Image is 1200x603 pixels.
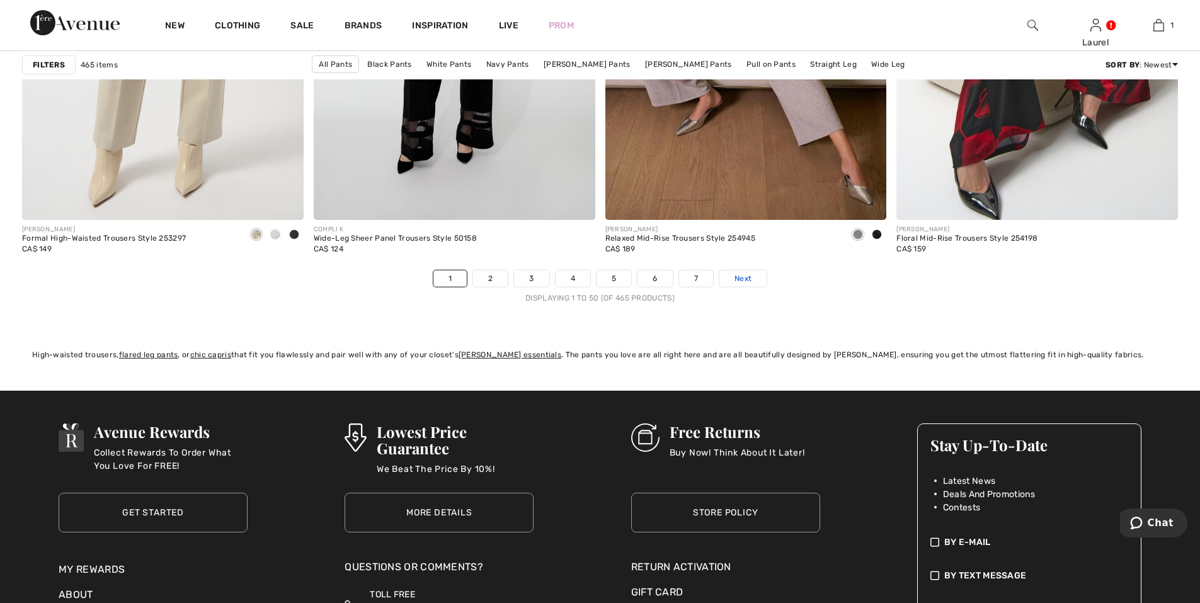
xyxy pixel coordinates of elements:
a: Straight Leg [804,56,863,72]
a: Brands [345,20,382,33]
img: Lowest Price Guarantee [345,423,366,452]
span: Contests [943,501,980,514]
a: Clothing [215,20,260,33]
a: Return Activation [631,560,820,575]
p: We Beat The Price By 10%! [377,462,534,488]
a: Next [719,270,767,287]
a: Sale [290,20,314,33]
a: Black Pants [361,56,418,72]
img: search the website [1027,18,1038,33]
img: Avenue Rewards [59,423,84,452]
a: Get Started [59,493,248,532]
nav: Page navigation [22,270,1178,304]
a: Sign In [1090,19,1101,31]
span: Inspiration [412,20,468,33]
a: 2 [473,270,508,287]
a: [PERSON_NAME] essentials [459,350,561,359]
a: Navy Pants [480,56,535,72]
span: By Text Message [944,569,1027,582]
strong: Sort By [1106,60,1140,69]
img: My Bag [1153,18,1164,33]
a: Store Policy [631,493,820,532]
a: 7 [679,270,713,287]
a: Wide Leg [865,56,911,72]
h3: Lowest Price Guarantee [377,423,534,456]
div: [PERSON_NAME] [605,225,755,234]
a: 1 [1128,18,1189,33]
img: Free Returns [631,423,660,452]
span: CA$ 189 [605,244,636,253]
p: Buy Now! Think About It Later! [670,446,805,471]
a: Live [499,19,518,32]
img: check [930,569,939,582]
a: [PERSON_NAME] Pants [639,56,738,72]
div: Laurel [1065,36,1126,49]
h3: Free Returns [670,423,805,440]
p: Collect Rewards To Order What You Love For FREE! [94,446,248,471]
div: Grey melange [849,225,867,246]
a: 6 [637,270,672,287]
div: Grey melange [285,225,304,246]
div: Vanilla 30 [266,225,285,246]
a: New [165,20,185,33]
span: Next [734,273,751,284]
div: Floral Mid-Rise Trousers Style 254198 [896,234,1037,243]
a: 3 [514,270,549,287]
span: By E-mail [944,536,991,549]
a: Pull on Pants [740,56,802,72]
a: All Pants [312,55,359,73]
h3: Avenue Rewards [94,423,248,440]
span: CA$ 149 [22,244,52,253]
div: [PERSON_NAME] [896,225,1037,234]
a: My Rewards [59,563,125,575]
h3: Stay Up-To-Date [930,437,1128,453]
a: 1 [433,270,467,287]
div: Relaxed Mid-Rise Trousers Style 254945 [605,234,755,243]
a: More Details [345,493,534,532]
a: Gift Card [631,585,820,600]
a: chic capris [190,350,231,359]
a: [PERSON_NAME] Pants [537,56,637,72]
span: CA$ 159 [896,244,926,253]
a: 5 [597,270,631,287]
div: [PERSON_NAME] [22,225,186,234]
div: Black [867,225,886,246]
img: check [930,536,939,549]
a: 4 [556,270,590,287]
div: Moonstone [247,225,266,246]
span: Latest News [943,474,995,488]
iframe: Opens a widget where you can chat to one of our agents [1120,508,1187,540]
div: Formal High-Waisted Trousers Style 253297 [22,234,186,243]
div: High-waisted trousers, , or that fit you flawlessly and pair well with any of your closet’s . The... [32,349,1168,360]
a: White Pants [420,56,477,72]
div: Questions or Comments? [345,560,534,581]
span: Deals And Promotions [943,488,1035,501]
span: 1 [1170,20,1174,31]
img: 1ère Avenue [30,10,120,35]
div: : Newest [1106,59,1178,71]
a: flared leg pants [119,350,178,359]
div: Wide-Leg Sheer Panel Trousers Style 50158 [314,234,477,243]
strong: Filters [33,59,65,71]
span: CA$ 124 [314,244,343,253]
div: COMPLI K [314,225,477,234]
div: Displaying 1 to 50 (of 465 products) [22,292,1178,304]
span: 465 items [81,59,118,71]
a: Prom [549,19,574,32]
img: My Info [1090,18,1101,33]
